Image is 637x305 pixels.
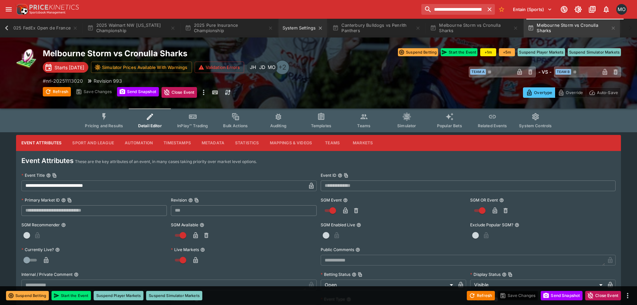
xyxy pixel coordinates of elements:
p: Display Status [470,272,501,277]
p: Internal / Private Comment [21,272,73,277]
span: Teams [357,123,370,128]
button: Exclude Popular SGM? [515,223,519,227]
button: System Settings [279,19,327,37]
button: Suspend Betting [398,48,438,56]
p: Event ID [321,172,336,178]
p: SGM OR Event [470,197,498,203]
button: Refresh [467,291,495,300]
p: Event Title [21,172,45,178]
p: Revision 993 [94,77,122,84]
button: Copy To Clipboard [67,198,72,203]
button: Suspend Simulator Markets [568,48,621,56]
button: Melbourne Storm vs Cronulla Sharks [524,19,620,37]
span: Team B [555,69,571,75]
button: Copy To Clipboard [358,272,362,277]
p: Copy To Clipboard [43,77,83,84]
button: +5m [499,48,515,56]
p: Starts [DATE] [55,64,84,71]
div: Event type filters [80,108,557,132]
div: Jordan Hughes [247,61,259,73]
p: SGM Recommender [21,222,60,228]
button: SGM Event [343,198,348,203]
p: Currently Live? [21,247,54,252]
button: SGM Available [200,223,204,227]
span: Popular Bets [437,123,462,128]
div: Matt Oliver [616,4,627,15]
button: Start the Event [51,291,91,300]
button: Connected to PK [558,3,570,15]
button: Event Attributes [16,135,67,151]
input: search [421,4,484,15]
p: These are the key attributes of an event, in many cases taking priority over market level options. [75,158,257,165]
button: Send Snapshot [117,87,159,96]
p: Public Comments [321,247,354,252]
button: Simulator Prices Available With Warnings [91,62,192,73]
p: Exclude Popular SGM? [470,222,513,228]
button: Start the Event [441,48,477,56]
button: Display StatusCopy To Clipboard [502,272,507,277]
h6: - VS - [538,68,551,75]
button: Refresh [43,87,71,96]
p: Override [566,89,583,96]
button: Override [555,87,586,98]
div: Open [321,280,455,290]
button: 2025 Walmart NW [US_STATE] Championship [83,19,180,37]
button: Mappings & Videos [264,135,318,151]
button: Suspend Player Markets [94,291,143,300]
button: Suspend Simulator Markets [146,291,202,300]
h4: Event Attributes [21,156,74,165]
span: Simulator [397,123,416,128]
p: SGM Enabled Live [321,222,355,228]
button: Currently Live? [55,247,60,252]
button: Canterbury Bulldogs vs Penrith Panthers [328,19,425,37]
p: Overtype [534,89,552,96]
button: Documentation [586,3,598,15]
div: +2 [275,60,290,75]
button: Live Markets [200,247,205,252]
button: Select Tenant [509,4,556,15]
button: RevisionCopy To Clipboard [188,198,193,203]
button: Automation [119,135,158,151]
button: more [624,292,632,300]
div: Visible [470,280,605,290]
button: Copy To Clipboard [52,173,57,178]
span: System Controls [519,123,552,128]
button: SGM Enabled Live [356,223,361,227]
h2: Copy To Clipboard [43,48,332,59]
button: Overtype [523,87,555,98]
button: Statistics [230,135,264,151]
p: Primary Market ID [21,197,60,203]
button: Auto-Save [586,87,621,98]
button: Markets [347,135,378,151]
button: Copy To Clipboard [508,272,513,277]
button: Primary Market IDCopy To Clipboard [61,198,66,203]
button: Timestamps [158,135,196,151]
p: SGM Event [321,197,342,203]
p: Auto-Save [597,89,618,96]
span: Auditing [270,123,287,128]
img: PriceKinetics Logo [15,3,28,16]
span: Team A [470,69,486,75]
button: Internal / Private Comment [74,272,79,277]
span: Bulk Actions [223,123,248,128]
p: Live Markets [171,247,199,252]
button: Sport and League [67,135,119,151]
div: Josh Drayton [256,61,268,73]
p: SGM Available [171,222,198,228]
button: 2025 Pure Insurance Championship [181,19,277,37]
span: Related Events [478,123,507,128]
button: Suspend Betting [6,291,49,300]
button: SGM Recommender [61,223,66,227]
button: Send Snapshot [541,291,582,300]
img: PriceKinetics [29,5,79,10]
button: Melbourne Storm vs Cronulla Sharks [426,19,522,37]
button: more [200,87,208,98]
button: +1m [480,48,496,56]
div: Start From [523,87,621,98]
button: Teams [317,135,347,151]
button: Copy To Clipboard [194,198,199,203]
button: Notifications [600,3,612,15]
button: No Bookmarks [496,4,507,15]
button: Close Event [162,87,197,98]
button: Copy To Clipboard [344,173,348,178]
